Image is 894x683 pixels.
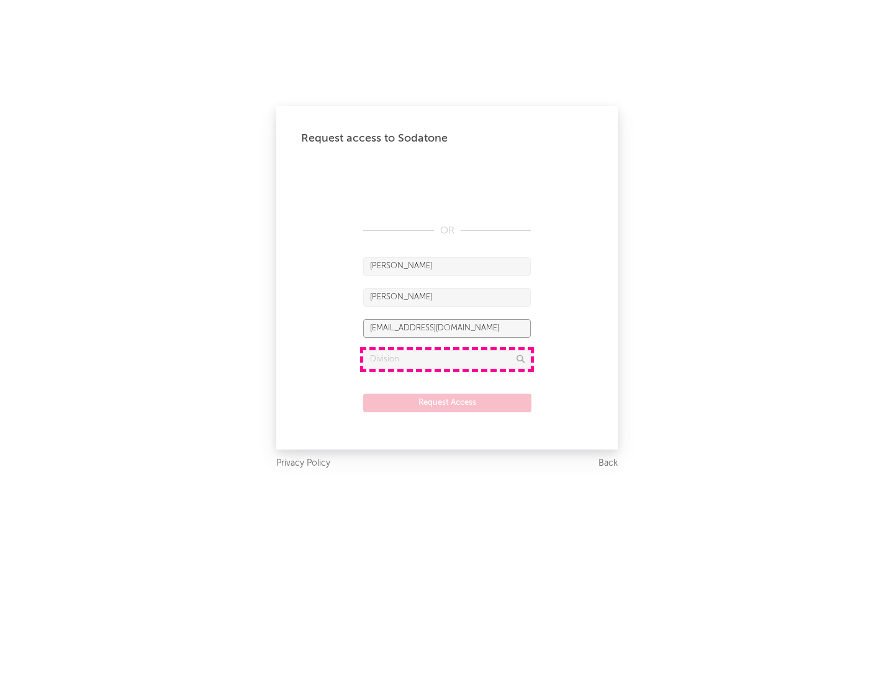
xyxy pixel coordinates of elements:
[363,224,531,238] div: OR
[276,456,330,471] a: Privacy Policy
[363,350,531,369] input: Division
[363,257,531,276] input: First Name
[363,319,531,338] input: Email
[301,131,593,146] div: Request access to Sodatone
[363,394,531,412] button: Request Access
[598,456,618,471] a: Back
[363,288,531,307] input: Last Name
